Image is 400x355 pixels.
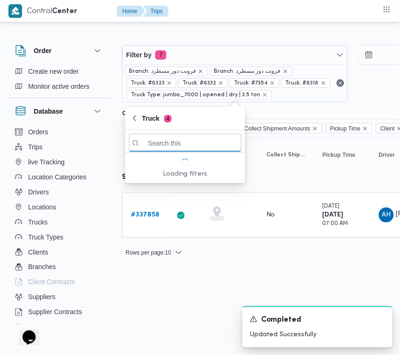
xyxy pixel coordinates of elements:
[326,123,372,133] span: Pickup Time
[117,6,145,17] button: Home
[281,78,331,88] span: Truck: #8318
[323,212,344,218] b: [DATE]
[34,45,52,56] h3: Order
[379,208,394,223] div: Ahmad Hamda Farj Said Muhammad
[379,151,395,159] span: Driver
[129,67,196,76] span: Branch: فرونت دور مسطرد
[214,67,281,76] span: Branch: فرونت دور مسطرد
[127,90,272,100] span: Truck Type: jumbo_7000 | opened | dry | 3.5 ton
[28,141,43,153] span: Trips
[234,79,268,87] span: Truck: #7354
[330,123,361,134] span: Pickup Time
[34,106,63,117] h3: Database
[28,247,48,258] span: Clients
[182,79,216,87] span: Truck: #6332
[380,123,395,134] span: Client
[131,91,260,99] span: Truck Type: jumbo_7000 | opened | dry | 3.5 ton
[122,174,153,181] b: طعد9851
[262,92,268,98] button: remove selected entity
[28,292,55,303] span: Suppliers
[142,113,172,124] span: Truck
[323,151,355,159] span: Pickup Time
[8,64,111,98] div: Order
[286,79,319,87] span: Truck: #8318
[122,110,145,117] label: Columns
[28,201,56,213] span: Locations
[129,134,242,152] input: search filters
[28,277,75,288] span: Client Contracts
[218,80,224,86] button: remove selected entity
[131,209,159,221] a: #337858
[11,275,107,290] button: Client Contracts
[28,322,52,333] span: Devices
[28,81,90,92] span: Monitor active orders
[8,4,22,18] img: X8yXhbKr1z7QwAAAABJRU5ErkJggg==
[28,216,47,228] span: Trucks
[28,307,82,318] span: Supplier Contracts
[230,78,279,88] span: Truck: #7354
[266,211,275,219] div: No
[198,69,204,74] button: remove selected entity
[131,212,159,218] b: # 337858
[11,170,107,185] button: Location Categories
[9,317,39,346] iframe: chat widget
[335,77,346,89] button: Remove
[11,245,107,260] button: Clients
[244,123,310,134] span: Collect Shipment Amounts
[122,247,186,258] button: Rows per page:10
[28,186,49,198] span: Drivers
[11,215,107,230] button: Trucks
[11,305,107,320] button: Supplier Contracts
[126,247,171,258] span: Rows per page : 10
[312,126,318,131] button: Remove Collect Shipment Amounts from selection in this group
[323,221,348,226] small: 07:00 AM
[250,315,385,326] div: Notification
[270,80,275,86] button: remove selected entity
[122,46,347,64] button: Filter by7 active filters
[382,208,391,223] span: AH
[28,232,63,243] span: Truck Types
[11,139,107,154] button: Trips
[15,45,103,56] button: Order
[11,200,107,215] button: Locations
[321,80,326,86] button: remove selected entity
[164,115,172,123] span: 4
[11,64,107,79] button: Create new order
[155,50,166,60] span: 7 active filters
[178,78,228,88] span: Truck: #6332
[362,126,368,131] button: Remove Pickup Time from selection in this group
[11,185,107,200] button: Drivers
[52,8,77,15] b: Center
[127,78,176,88] span: Truck: #6323
[163,170,208,178] p: Loading filters
[15,106,103,117] button: Database
[28,262,56,273] span: Branches
[261,315,302,326] span: Completed
[166,80,172,86] button: remove selected entity
[323,204,340,209] small: [DATE]
[11,320,107,335] button: Devices
[283,69,288,74] button: remove selected entity
[8,124,111,328] div: Database
[11,154,107,170] button: live Tracking
[126,49,151,61] span: Filter by
[240,123,322,133] span: Collect Shipment Amounts
[11,124,107,139] button: Orders
[125,107,245,130] button: Truck4
[11,230,107,245] button: Truck Types
[125,67,208,76] span: Branch: فرونت دور مسطرد
[11,260,107,275] button: Branches
[28,156,65,168] span: live Tracking
[28,171,87,183] span: Location Categories
[143,6,168,17] button: Trips
[28,66,79,77] span: Create new order
[210,67,293,76] span: Branch: فرونت دور مسطرد
[131,79,165,87] span: Truck: #6323
[250,330,385,340] p: Updated Successfully
[319,147,366,162] button: Pickup Time
[28,126,48,138] span: Orders
[11,290,107,305] button: Suppliers
[11,79,107,94] button: Monitor active orders
[266,151,306,159] span: Collect Shipment Amounts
